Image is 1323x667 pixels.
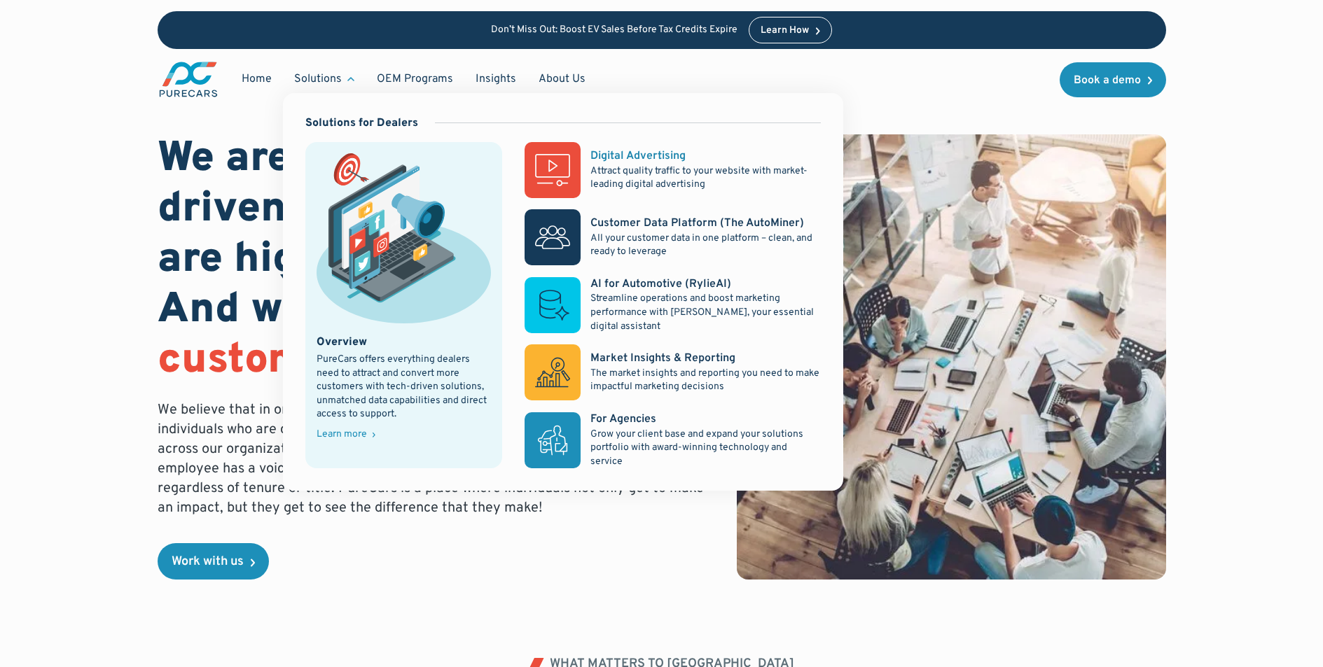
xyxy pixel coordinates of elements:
div: Solutions for Dealers [305,115,418,131]
a: Digital AdvertisingAttract quality traffic to your website with market-leading digital advertising [525,142,820,198]
p: Streamline operations and boost marketing performance with [PERSON_NAME], your essential digital ... [590,292,820,333]
div: Digital Advertising [590,148,686,164]
p: Attract quality traffic to your website with market-leading digital advertising [590,164,820,192]
a: OEM Programs [366,66,464,92]
a: Work with us [158,543,269,580]
a: marketing illustration showing social media channels and campaignsOverviewPureCars offers everyth... [305,142,503,468]
a: main [158,60,219,99]
div: PureCars offers everything dealers need to attract and convert more customers with tech-driven so... [317,353,492,421]
h1: We are innovative. We are driven. We are diverse. We are highly collaborative. And we are . [158,134,715,386]
div: Solutions [294,71,342,87]
nav: Solutions [283,93,843,491]
img: purecars logo [158,60,219,99]
div: For Agencies [590,412,656,427]
a: Learn How [749,17,832,43]
p: All your customer data in one platform – clean, and ready to leverage [590,232,820,259]
div: Book a demo [1074,75,1141,86]
p: The market insights and reporting you need to make impactful marketing decisions [590,367,820,394]
a: Market Insights & ReportingThe market insights and reporting you need to make impactful marketing... [525,344,820,400]
a: About Us [527,66,597,92]
div: Overview [317,335,367,350]
a: AI for Automotive (RylieAI)Streamline operations and boost marketing performance with [PERSON_NAM... [525,276,820,333]
a: For AgenciesGrow your client base and expand your solutions portfolio with award-winning technolo... [525,412,820,468]
a: Insights [464,66,527,92]
span: dedicated to our customers [158,284,714,388]
p: Don’t Miss Out: Boost EV Sales Before Tax Credits Expire [491,24,737,36]
div: Solutions [283,66,366,92]
a: Book a demo [1060,62,1166,97]
p: Grow your client base and expand your solutions portfolio with award-winning technology and service [590,428,820,469]
img: bird eye view of a team working together [737,134,1165,580]
div: Customer Data Platform (The AutoMiner) [590,216,804,231]
img: marketing illustration showing social media channels and campaigns [317,153,492,323]
p: We believe that in order to disrupt our industry, it is crucial to build teams with individuals w... [158,400,715,518]
div: Learn more [317,430,367,440]
div: Market Insights & Reporting [590,351,735,366]
a: Customer Data Platform (The AutoMiner)All your customer data in one platform – clean, and ready t... [525,209,820,265]
div: Work with us [172,556,244,568]
a: Home [230,66,283,92]
div: AI for Automotive (RylieAI) [590,276,731,292]
div: Learn How [761,26,809,36]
